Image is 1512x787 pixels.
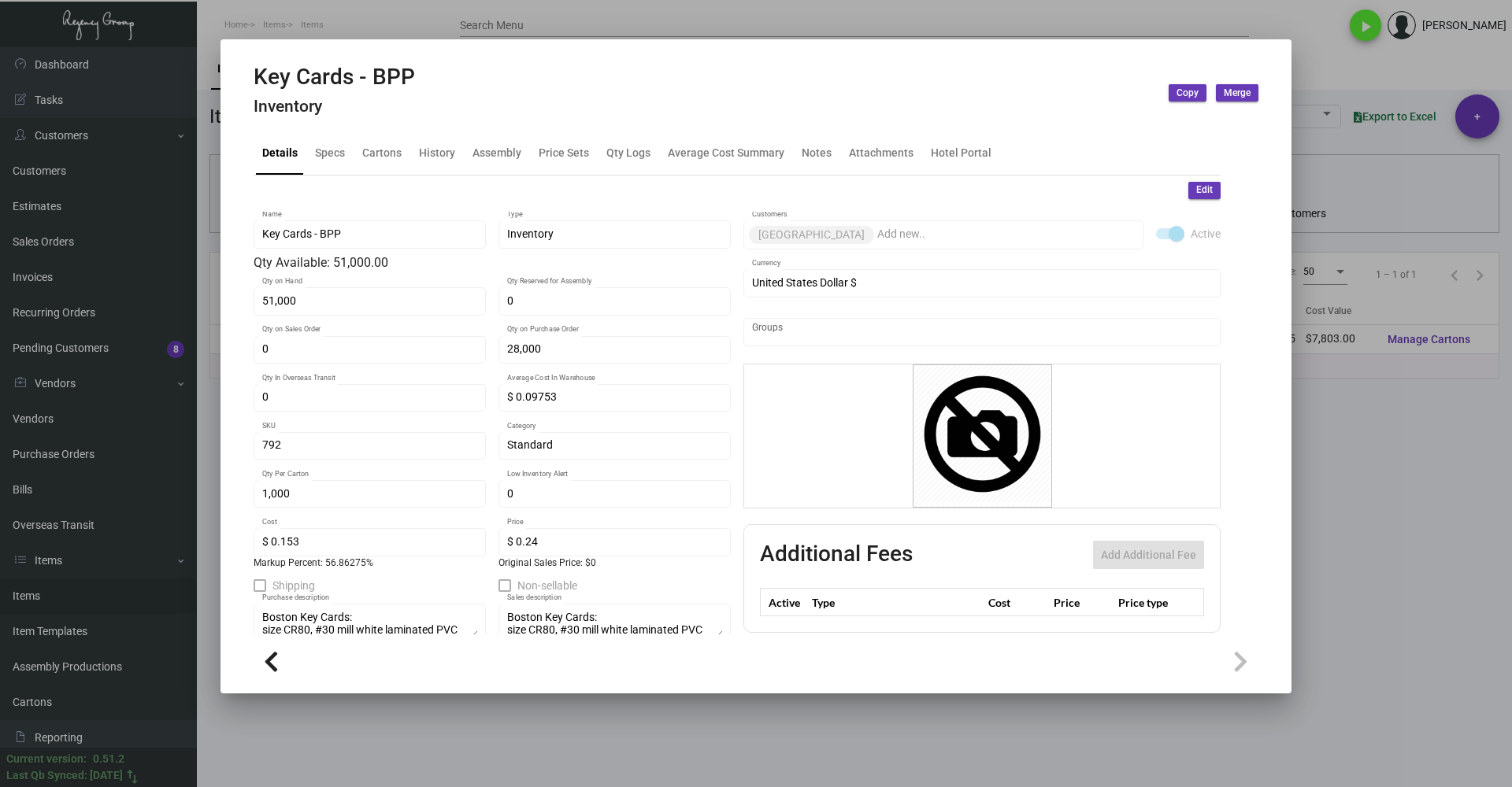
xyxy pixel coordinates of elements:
[517,576,577,595] span: Non-sellable
[1188,182,1221,199] button: Edit
[760,541,913,569] h2: Additional Fees
[1050,589,1114,616] th: Price
[93,751,124,767] div: 0.51.2
[1191,224,1221,243] span: Active
[1196,183,1213,197] span: Edit
[419,145,455,161] div: History
[1169,84,1206,102] button: Copy
[808,589,984,616] th: Type
[931,145,991,161] div: Hotel Portal
[539,145,589,161] div: Price Sets
[749,226,874,244] mat-chip: [GEOGRAPHIC_DATA]
[761,589,809,616] th: Active
[1093,541,1204,569] button: Add Additional Fee
[1177,87,1199,100] span: Copy
[752,326,1213,338] input: Add new..
[849,145,913,161] div: Attachments
[362,145,402,161] div: Cartons
[472,145,521,161] div: Assembly
[1216,84,1258,102] button: Merge
[6,751,87,767] div: Current version:
[254,64,415,91] h2: Key Cards - BPP
[272,576,315,595] span: Shipping
[984,589,1049,616] th: Cost
[262,145,298,161] div: Details
[1114,589,1185,616] th: Price type
[668,145,784,161] div: Average Cost Summary
[802,145,832,161] div: Notes
[6,767,123,784] div: Last Qb Synced: [DATE]
[1224,87,1251,100] span: Merge
[254,253,731,272] div: Qty Available: 51,000.00
[1101,549,1196,561] span: Add Additional Fee
[315,145,345,161] div: Specs
[606,145,650,161] div: Qty Logs
[254,97,415,116] h4: Inventory
[877,228,1136,241] input: Add new..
